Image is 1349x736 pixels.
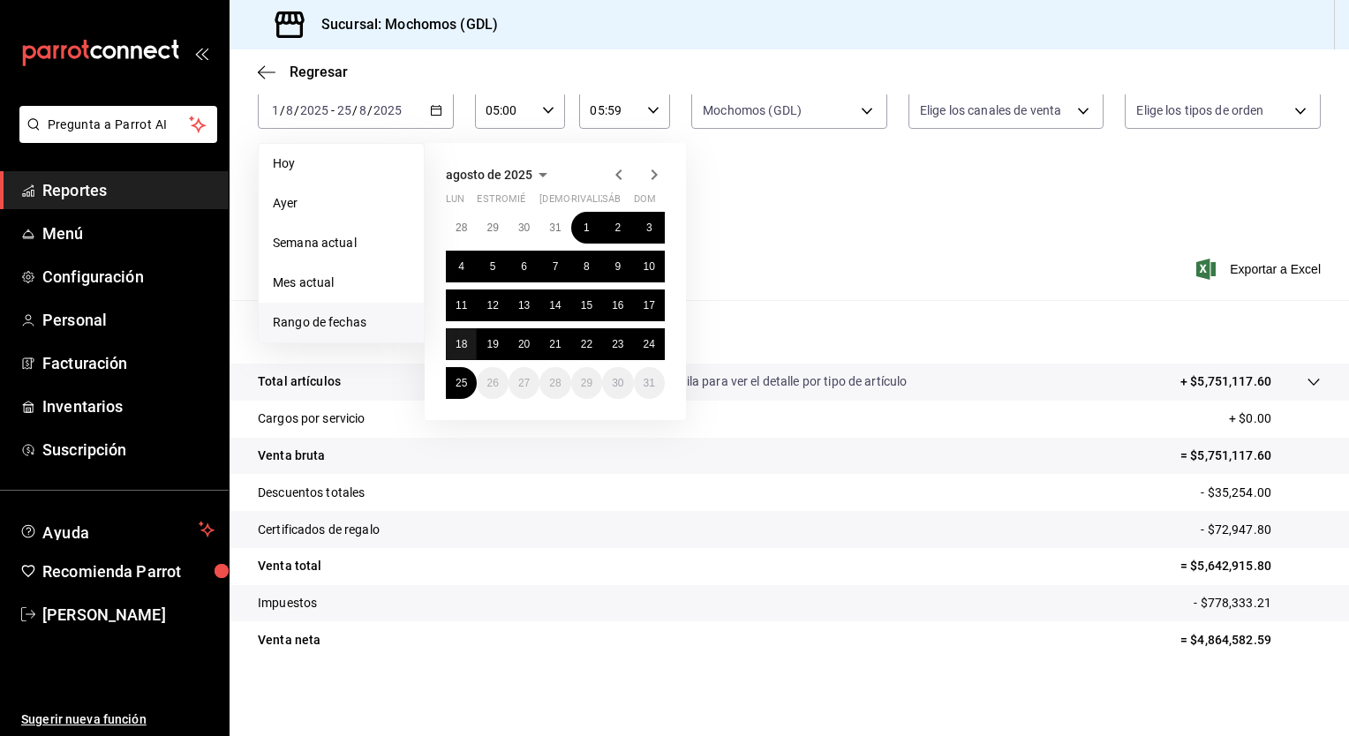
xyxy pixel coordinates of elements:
abbr: viernes [571,193,620,212]
button: 5 de agosto de 2025 [477,251,508,282]
abbr: 4 de agosto de 2025 [458,260,464,273]
abbr: 25 de agosto de 2025 [456,377,467,389]
abbr: 24 de agosto de 2025 [644,338,655,350]
button: 25 de agosto de 2025 [446,367,477,399]
p: Cargos por servicio [258,409,366,428]
span: Pregunta a Parrot AI [48,116,190,134]
input: ---- [373,103,403,117]
button: 2 de agosto de 2025 [602,212,633,244]
p: Venta neta [258,631,320,650]
span: Elige los canales de venta [920,101,1061,119]
button: open_drawer_menu [194,46,208,60]
span: / [352,103,358,117]
abbr: 5 de agosto de 2025 [490,260,496,273]
abbr: 27 de agosto de 2025 [518,377,530,389]
abbr: miércoles [509,193,525,212]
button: 7 de agosto de 2025 [539,251,570,282]
p: Venta total [258,557,321,575]
span: Ayer [273,194,410,213]
p: - $72,947.80 [1201,521,1321,539]
abbr: martes [477,193,532,212]
abbr: 10 de agosto de 2025 [644,260,655,273]
span: Mochomos (GDL) [703,101,802,119]
span: agosto de 2025 [446,168,532,182]
abbr: 15 de agosto de 2025 [581,299,592,312]
abbr: 1 de agosto de 2025 [584,222,590,234]
p: Descuentos totales [258,484,365,502]
abbr: 22 de agosto de 2025 [581,338,592,350]
span: Regresar [290,64,348,80]
font: Inventarios [42,397,123,416]
font: Facturación [42,354,127,372]
p: Resumen [258,321,1321,342]
button: 18 de agosto de 2025 [446,328,477,360]
span: / [367,103,373,117]
p: Venta bruta [258,447,325,465]
p: - $35,254.00 [1201,484,1321,502]
span: - [331,103,335,117]
abbr: 31 de julio de 2025 [549,222,561,234]
button: Regresar [258,64,348,80]
input: -- [358,103,367,117]
abbr: sábado [602,193,621,212]
button: 12 de agosto de 2025 [477,289,508,321]
p: Impuestos [258,594,317,612]
button: 10 de agosto de 2025 [634,251,665,282]
font: Personal [42,311,107,329]
abbr: 2 de agosto de 2025 [614,222,621,234]
abbr: domingo [634,193,656,212]
abbr: 19 de agosto de 2025 [486,338,498,350]
a: Pregunta a Parrot AI [12,128,217,146]
button: 6 de agosto de 2025 [509,251,539,282]
abbr: 18 de agosto de 2025 [456,338,467,350]
button: 9 de agosto de 2025 [602,251,633,282]
abbr: 9 de agosto de 2025 [614,260,621,273]
p: Certificados de regalo [258,521,380,539]
h3: Sucursal: Mochomos (GDL) [307,14,498,35]
abbr: 12 de agosto de 2025 [486,299,498,312]
button: 20 de agosto de 2025 [509,328,539,360]
abbr: lunes [446,193,464,212]
span: Elige los tipos de orden [1136,101,1263,119]
font: Configuración [42,267,144,286]
button: 30 de julio de 2025 [509,212,539,244]
abbr: 21 de agosto de 2025 [549,338,561,350]
button: 13 de agosto de 2025 [509,289,539,321]
p: Da clic en la fila para ver el detalle por tipo de artículo [614,372,908,391]
font: Reportes [42,181,107,199]
button: 16 de agosto de 2025 [602,289,633,321]
span: Hoy [273,154,410,173]
p: = $4,864,582.59 [1180,631,1321,650]
font: Menú [42,224,84,243]
button: 8 de agosto de 2025 [571,251,602,282]
abbr: 17 de agosto de 2025 [644,299,655,312]
button: 28 de julio de 2025 [446,212,477,244]
abbr: 26 de agosto de 2025 [486,377,498,389]
button: 1 de agosto de 2025 [571,212,602,244]
button: Exportar a Excel [1200,259,1321,280]
abbr: 31 de agosto de 2025 [644,377,655,389]
span: Semana actual [273,234,410,252]
button: 24 de agosto de 2025 [634,328,665,360]
button: 23 de agosto de 2025 [602,328,633,360]
abbr: 30 de agosto de 2025 [612,377,623,389]
font: Suscripción [42,440,126,459]
button: 17 de agosto de 2025 [634,289,665,321]
button: 11 de agosto de 2025 [446,289,477,321]
input: -- [336,103,352,117]
abbr: 14 de agosto de 2025 [549,299,561,312]
button: 21 de agosto de 2025 [539,328,570,360]
abbr: 8 de agosto de 2025 [584,260,590,273]
span: Ayuda [42,519,192,540]
p: + $0.00 [1229,409,1321,428]
abbr: 28 de agosto de 2025 [549,377,561,389]
p: + $5,751,117.60 [1180,372,1271,391]
span: Rango de fechas [273,313,410,332]
button: 29 de agosto de 2025 [571,367,602,399]
button: 31 de agosto de 2025 [634,367,665,399]
font: Exportar a Excel [1230,262,1321,276]
input: -- [271,103,280,117]
abbr: 16 de agosto de 2025 [612,299,623,312]
span: Mes actual [273,274,410,292]
abbr: 28 de julio de 2025 [456,222,467,234]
